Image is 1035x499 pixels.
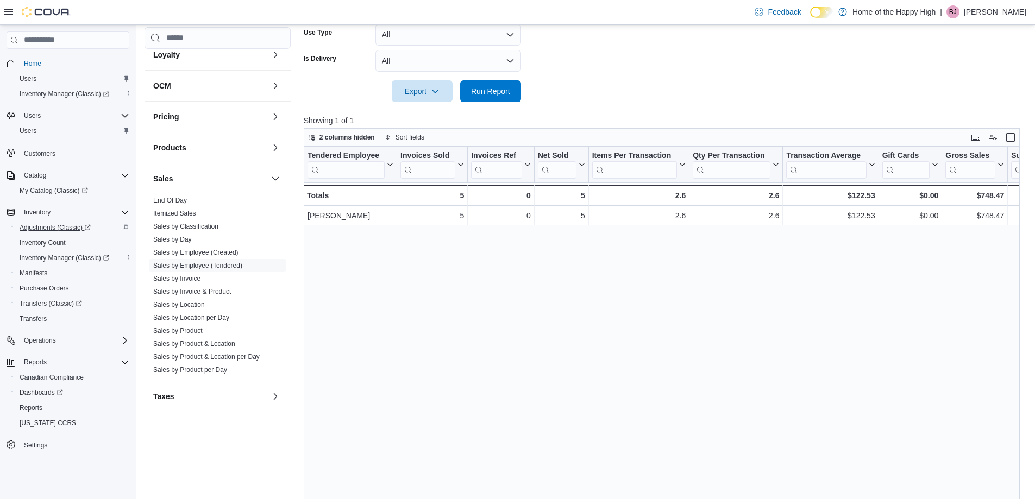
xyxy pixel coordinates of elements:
[11,250,134,266] a: Inventory Manager (Classic)
[20,127,36,135] span: Users
[810,7,833,18] input: Dark Mode
[949,5,957,18] span: BJ
[20,109,45,122] button: Users
[308,151,385,161] div: Tendered Employee
[750,1,805,23] a: Feedback
[11,86,134,102] a: Inventory Manager (Classic)
[304,131,379,144] button: 2 columns hidden
[24,171,46,180] span: Catalog
[15,87,114,100] a: Inventory Manager (Classic)
[592,151,677,161] div: Items Per Transaction
[11,311,134,326] button: Transfers
[269,79,282,92] button: OCM
[392,80,453,102] button: Export
[15,416,80,429] a: [US_STATE] CCRS
[7,51,129,481] nav: Complex example
[15,386,129,399] span: Dashboards
[15,236,129,249] span: Inventory Count
[882,189,938,202] div: $0.00
[2,205,134,220] button: Inventory
[20,223,91,232] span: Adjustments (Classic)
[471,151,522,161] div: Invoices Ref
[882,151,938,179] button: Gift Cards
[20,269,47,277] span: Manifests
[11,400,134,415] button: Reports
[882,151,930,179] div: Gift Card Sales
[153,80,171,91] h3: OCM
[15,386,67,399] a: Dashboards
[20,206,129,219] span: Inventory
[786,151,875,179] button: Transaction Average
[20,439,52,452] a: Settings
[153,275,200,282] a: Sales by Invoice
[15,236,70,249] a: Inventory Count
[537,151,576,179] div: Net Sold
[11,220,134,235] a: Adjustments (Classic)
[15,184,129,197] span: My Catalog (Classic)
[20,109,129,122] span: Users
[20,74,36,83] span: Users
[22,7,71,17] img: Cova
[319,133,375,142] span: 2 columns hidden
[308,151,385,179] div: Tendered Employee
[20,314,47,323] span: Transfers
[153,274,200,283] span: Sales by Invoice
[693,151,770,161] div: Qty Per Transaction
[15,221,95,234] a: Adjustments (Classic)
[20,299,82,308] span: Transfers (Classic)
[15,124,129,137] span: Users
[11,123,134,138] button: Users
[153,196,187,205] span: End Of Day
[20,438,129,452] span: Settings
[592,151,677,179] div: Items Per Transaction
[153,249,239,256] a: Sales by Employee (Created)
[20,186,88,195] span: My Catalog (Classic)
[153,261,242,270] span: Sales by Employee (Tendered)
[153,111,267,122] button: Pricing
[786,151,866,161] div: Transaction Average
[471,189,530,202] div: 0
[11,415,134,431] button: [US_STATE] CCRS
[24,149,55,158] span: Customers
[15,401,129,414] span: Reports
[969,131,982,144] button: Keyboard shortcuts
[15,87,129,100] span: Inventory Manager (Classic)
[153,248,239,257] span: Sales by Employee (Created)
[15,371,88,384] a: Canadian Compliance
[945,151,995,179] div: Gross Sales
[400,209,464,222] div: 5
[153,301,205,308] a: Sales by Location
[15,312,51,325] a: Transfers
[269,172,282,185] button: Sales
[153,49,267,60] button: Loyalty
[2,355,134,370] button: Reports
[153,173,267,184] button: Sales
[400,151,455,161] div: Invoices Sold
[20,146,129,160] span: Customers
[15,251,129,264] span: Inventory Manager (Classic)
[471,86,510,97] span: Run Report
[786,189,875,202] div: $122.53
[15,371,129,384] span: Canadian Compliance
[153,173,173,184] h3: Sales
[693,151,770,179] div: Qty Per Transaction
[153,352,260,361] span: Sales by Product & Location per Day
[153,391,267,402] button: Taxes
[153,287,231,296] span: Sales by Invoice & Product
[375,24,521,46] button: All
[15,282,73,295] a: Purchase Orders
[269,141,282,154] button: Products
[15,282,129,295] span: Purchase Orders
[153,222,218,231] span: Sales by Classification
[153,197,187,204] a: End Of Day
[15,401,47,414] a: Reports
[400,189,464,202] div: 5
[269,48,282,61] button: Loyalty
[153,80,267,91] button: OCM
[11,266,134,281] button: Manifests
[592,189,686,202] div: 2.6
[304,54,336,63] label: Is Delivery
[400,151,464,179] button: Invoices Sold
[20,334,129,347] span: Operations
